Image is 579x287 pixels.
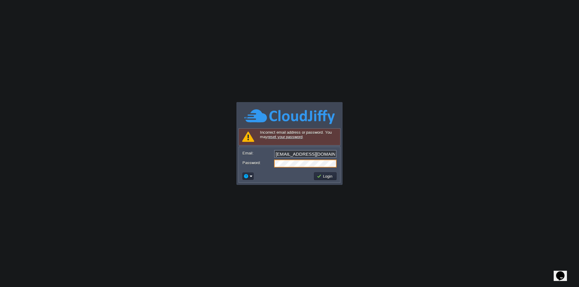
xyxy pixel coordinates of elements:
button: Login [317,173,334,179]
div: Incorrect email address or password. You may . [239,128,340,145]
a: reset your password [267,135,302,139]
label: Email: [242,150,274,156]
iframe: chat widget [554,263,573,281]
img: CloudJiffy [244,108,335,125]
label: Password: [242,160,274,166]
